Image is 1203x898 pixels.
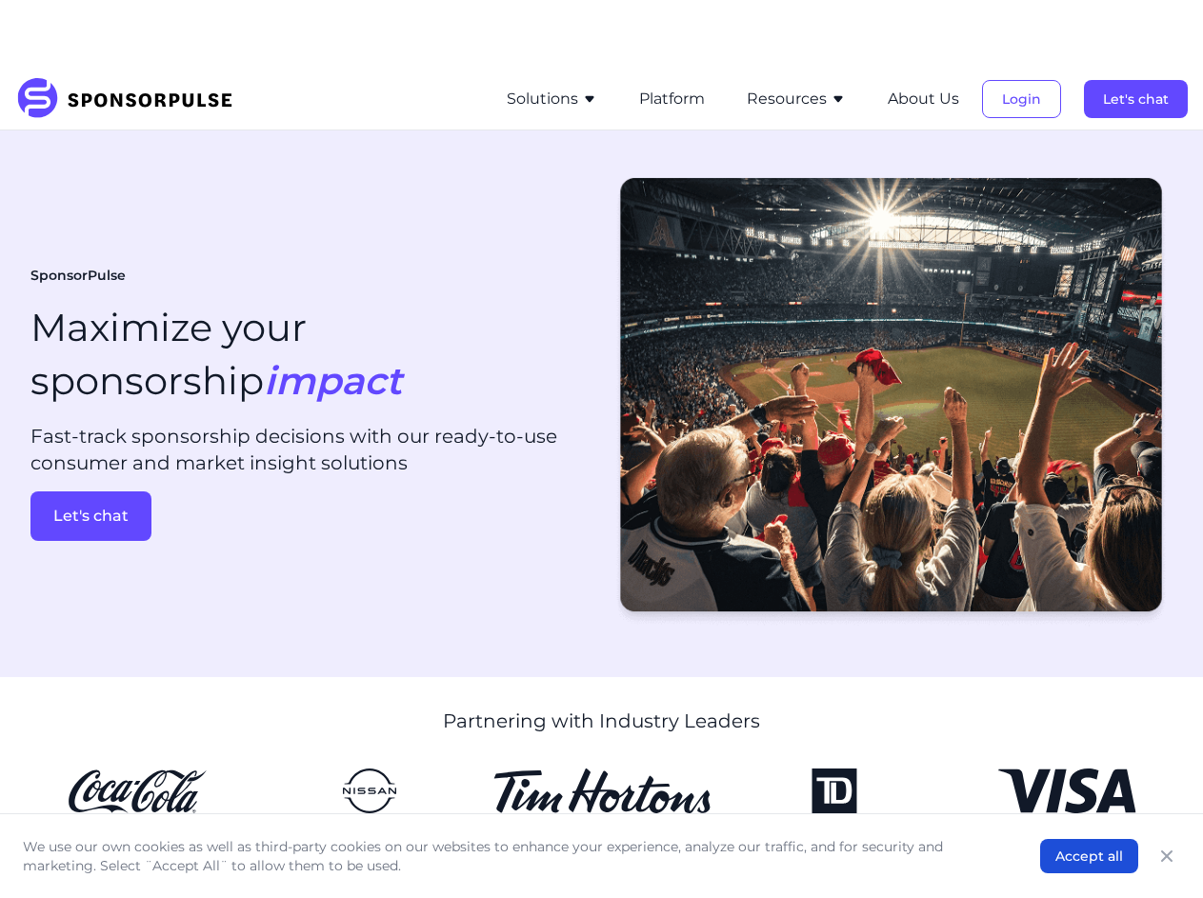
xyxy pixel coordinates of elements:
[30,423,594,476] p: Fast-track sponsorship decisions with our ready-to-use consumer and market insight solutions
[888,90,959,108] a: About Us
[1040,839,1138,873] button: Accept all
[982,90,1061,108] a: Login
[1084,80,1188,118] button: Let's chat
[30,267,126,286] span: SponsorPulse
[29,768,246,813] img: CocaCola
[30,491,151,541] button: Let's chat
[264,357,402,404] i: impact
[639,88,705,110] button: Platform
[30,491,594,541] a: Let's chat
[261,768,478,813] img: Nissan
[507,88,597,110] button: Solutions
[726,768,943,813] img: TD
[1084,90,1188,108] a: Let's chat
[30,301,402,408] h1: Maximize your sponsorship
[639,90,705,108] a: Platform
[982,80,1061,118] button: Login
[1108,807,1203,898] iframe: Chat Widget
[23,837,1002,875] p: We use our own cookies as well as third-party cookies on our websites to enhance your experience,...
[443,708,760,734] p: Partnering with Industry Leaders
[747,88,846,110] button: Resources
[958,768,1175,813] img: Visa
[493,768,711,813] img: Tim Hortons
[888,88,959,110] button: About Us
[15,78,247,120] img: SponsorPulse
